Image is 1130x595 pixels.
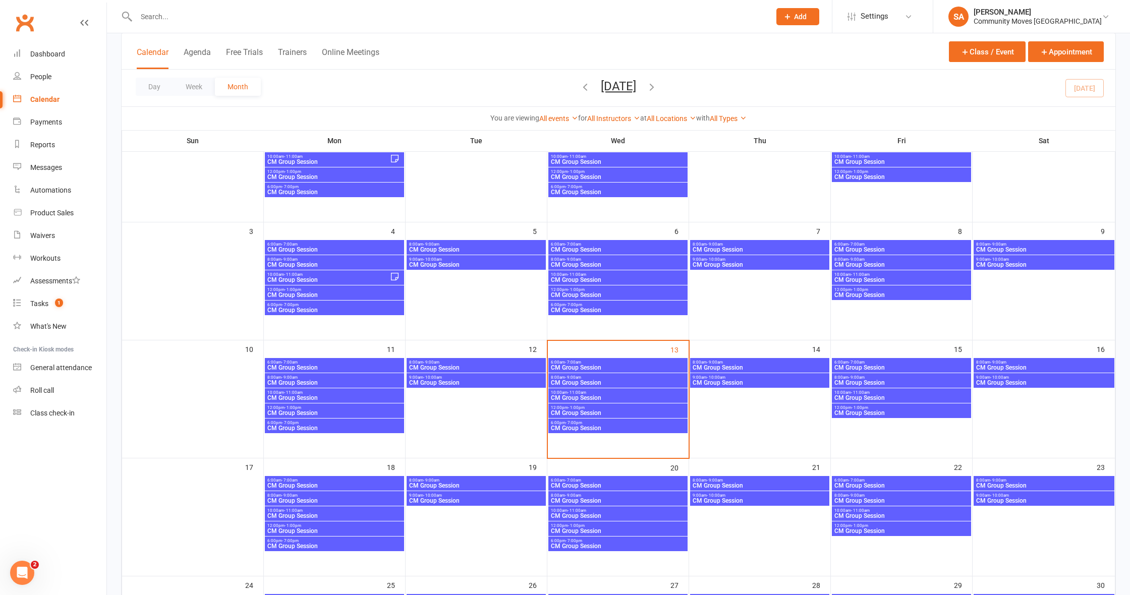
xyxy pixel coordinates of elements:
[490,114,539,122] strong: You are viewing
[13,270,106,292] a: Assessments
[674,222,689,239] div: 6
[136,78,173,96] button: Day
[816,222,830,239] div: 7
[13,356,106,379] a: General attendance kiosk mode
[565,242,581,247] span: - 7:00am
[13,43,106,66] a: Dashboard
[267,277,390,283] span: CM Group Session
[692,498,827,504] span: CM Group Session
[281,478,298,483] span: - 7:00am
[550,257,686,262] span: 8:00am
[954,340,972,357] div: 15
[568,405,585,410] span: - 1:00pm
[267,154,390,159] span: 10:00am
[281,242,298,247] span: - 7:00am
[30,364,92,372] div: General attendance
[834,375,969,380] span: 8:00am
[285,169,301,174] span: - 1:00pm
[547,130,689,151] th: Wed
[976,360,1112,365] span: 8:00am
[550,247,686,253] span: CM Group Session
[267,483,402,489] span: CM Group Session
[692,483,827,489] span: CM Group Session
[284,272,303,277] span: - 11:00am
[550,483,686,489] span: CM Group Session
[861,5,888,28] span: Settings
[278,47,307,69] button: Trainers
[834,247,969,253] span: CM Group Session
[184,47,211,69] button: Agenda
[529,576,547,593] div: 26
[707,360,723,365] span: - 9:00am
[776,8,819,25] button: Add
[282,185,299,189] span: - 7:00pm
[550,528,686,534] span: CM Group Session
[1101,222,1115,239] div: 9
[565,478,581,483] span: - 7:00am
[550,262,686,268] span: CM Group Session
[692,380,827,386] span: CM Group Session
[566,303,582,307] span: - 7:00pm
[834,242,969,247] span: 6:00am
[284,390,303,395] span: - 11:00am
[852,169,868,174] span: - 1:00pm
[976,498,1112,504] span: CM Group Session
[267,287,402,292] span: 12:00pm
[990,242,1006,247] span: - 9:00am
[550,395,686,401] span: CM Group Session
[30,386,54,394] div: Roll call
[550,360,686,365] span: 6:00am
[13,315,106,338] a: What's New
[834,292,969,298] span: CM Group Session
[849,478,865,483] span: - 7:00am
[851,508,870,513] span: - 11:00am
[976,375,1112,380] span: 9:00am
[423,493,442,498] span: - 10:00am
[601,79,636,93] button: [DATE]
[13,156,106,179] a: Messages
[550,523,686,528] span: 12:00pm
[245,576,263,593] div: 24
[267,380,402,386] span: CM Group Session
[550,242,686,247] span: 6:00am
[409,257,544,262] span: 9:00am
[834,159,969,165] span: CM Group Session
[550,493,686,498] span: 8:00am
[974,8,1102,17] div: [PERSON_NAME]
[1097,340,1115,357] div: 16
[707,493,725,498] span: - 10:00am
[267,478,402,483] span: 6:00am
[990,375,1009,380] span: - 10:00am
[692,365,827,371] span: CM Group Session
[834,528,969,534] span: CM Group Session
[692,360,827,365] span: 8:00am
[692,257,827,262] span: 9:00am
[852,523,868,528] span: - 1:00pm
[670,459,689,475] div: 20
[550,189,686,195] span: CM Group Session
[851,154,870,159] span: - 11:00am
[849,375,865,380] span: - 9:00am
[566,539,582,543] span: - 7:00pm
[267,493,402,498] span: 8:00am
[976,380,1112,386] span: CM Group Session
[284,508,303,513] span: - 11:00am
[834,395,969,401] span: CM Group Session
[409,242,544,247] span: 8:00am
[566,421,582,425] span: - 7:00pm
[834,405,969,410] span: 12:00pm
[640,114,647,122] strong: at
[409,478,544,483] span: 8:00am
[692,375,827,380] span: 9:00am
[409,498,544,504] span: CM Group Session
[423,478,439,483] span: - 9:00am
[707,375,725,380] span: - 10:00am
[30,163,62,171] div: Messages
[692,478,827,483] span: 8:00am
[794,13,807,21] span: Add
[834,523,969,528] span: 12:00pm
[834,277,969,283] span: CM Group Session
[568,272,586,277] span: - 11:00am
[245,458,263,475] div: 17
[550,154,686,159] span: 10:00am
